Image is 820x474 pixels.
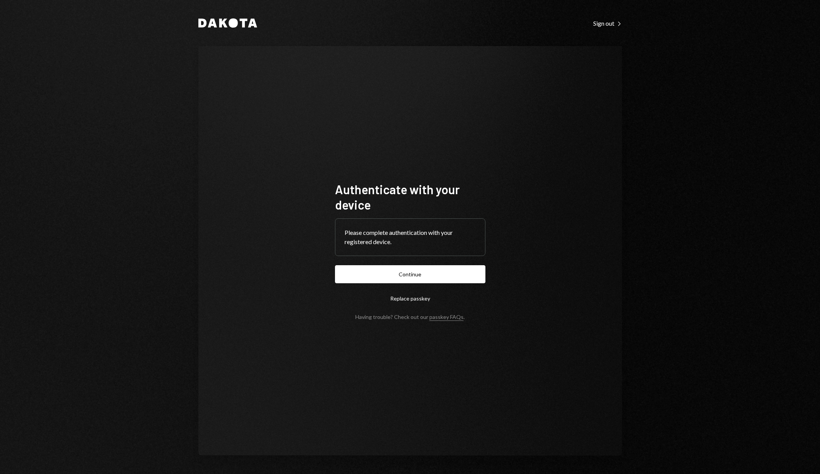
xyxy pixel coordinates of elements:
div: Having trouble? Check out our . [355,314,465,320]
h1: Authenticate with your device [335,182,485,212]
a: passkey FAQs [429,314,464,321]
button: Continue [335,265,485,283]
div: Please complete authentication with your registered device. [345,228,476,246]
button: Replace passkey [335,289,485,307]
a: Sign out [593,19,622,27]
div: Sign out [593,20,622,27]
